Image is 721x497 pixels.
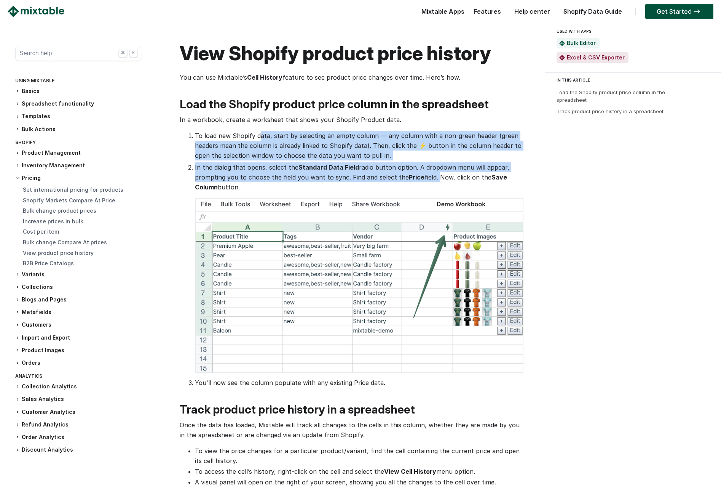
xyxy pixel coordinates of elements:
h3: Collections [15,283,141,291]
a: Cost per item [23,228,59,235]
p: Once the data has loaded, Mixtable will track all changes to the cells in this column, whether th... [180,420,522,440]
h3: Sales Analytics [15,395,141,403]
div: Using Mixtable [15,76,141,87]
p: In the dialog that opens, select the radio button option. A dropdown menu will appear, prompting ... [195,162,522,192]
img: Mixtable logo [8,6,64,17]
img: Mixtable Excel & CSV Exporter App [559,55,565,61]
a: Set international pricing for products [23,186,123,193]
a: Excel & CSV Exporter [567,54,625,61]
a: Bulk Editor [567,40,596,46]
h3: Inventory Management [15,162,141,170]
button: Search help ⌘ K [15,46,141,61]
h3: Metafields [15,308,141,316]
h3: Orders [15,359,141,367]
a: B2B Price Catalogs [23,260,74,266]
strong: View Cell History [384,468,436,475]
h3: Collection Analytics [15,383,141,391]
div: Shopify [15,138,141,149]
img: arrow-right.svg [692,9,702,14]
h3: Templates [15,112,141,120]
h3: Customers [15,321,141,329]
p: You'll now see the column populate with any existing Price data. [195,378,522,388]
div: IN THIS ARTICLE [557,77,714,83]
h3: Product Images [15,346,141,354]
h3: Blogs and Pages [15,296,141,304]
h1: View Shopify product price history [180,42,522,65]
a: Shopify Markets Compare At Price [23,197,115,204]
img: link Shopify data to a spreadsheet [195,198,524,373]
li: A visual panel will open on the right of your screen, showing you all the changes to the cell ove... [195,477,522,487]
h2: Track product price history in a spreadsheet [180,403,522,416]
h3: Bulk Actions [15,125,141,133]
h3: Customer Analytics [15,408,141,416]
a: Features [470,8,505,15]
div: ⌘ [119,49,127,57]
a: Increase prices in bulk [23,218,83,224]
p: You can use Mixtable’s feature to see product price changes over time. Here’s how. [180,72,522,82]
p: To load new Shopify data, start by selecting an empty column — any column with a non-green header... [195,131,522,160]
div: Mixtable Apps [418,6,464,21]
h3: Import and Export [15,334,141,342]
strong: Standard Data Field [298,164,359,171]
strong: Price [409,173,424,181]
li: To view the price changes for a particular product/variant, find the cell containing the current ... [195,446,522,466]
h3: Basics [15,87,141,95]
h3: Pricing [15,174,141,182]
a: Track product price history in a spreadsheet [557,108,664,114]
strong: Cell History [247,74,282,81]
h3: Spreadsheet functionality [15,100,141,108]
a: View product price history [23,250,94,256]
a: Bulk change product prices [23,207,96,214]
div: K [129,49,138,57]
h3: Product Management [15,149,141,157]
h3: Variants [15,271,141,279]
li: To access the cell’s history, right-click on the cell and select the menu option. [195,467,522,476]
a: Bulk change Compare At prices [23,239,107,245]
h3: Discount Analytics [15,446,141,454]
a: Shopify Data Guide [560,8,626,15]
h2: Load the Shopify product price column in the spreadsheet [180,98,522,111]
h3: Refund Analytics [15,421,141,429]
img: Mixtable Spreadsheet Bulk Editor App [559,40,565,46]
p: In a workbook, create a worksheet that shows your Shopify Product data. [180,115,522,125]
h3: Order Analytics [15,433,141,441]
a: Help center [510,8,554,15]
a: Load the Shopify product price column in the spreadsheet [557,89,665,103]
div: USED WITH APPS [557,27,707,36]
div: Analytics [15,372,141,383]
a: Get Started [645,4,713,19]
